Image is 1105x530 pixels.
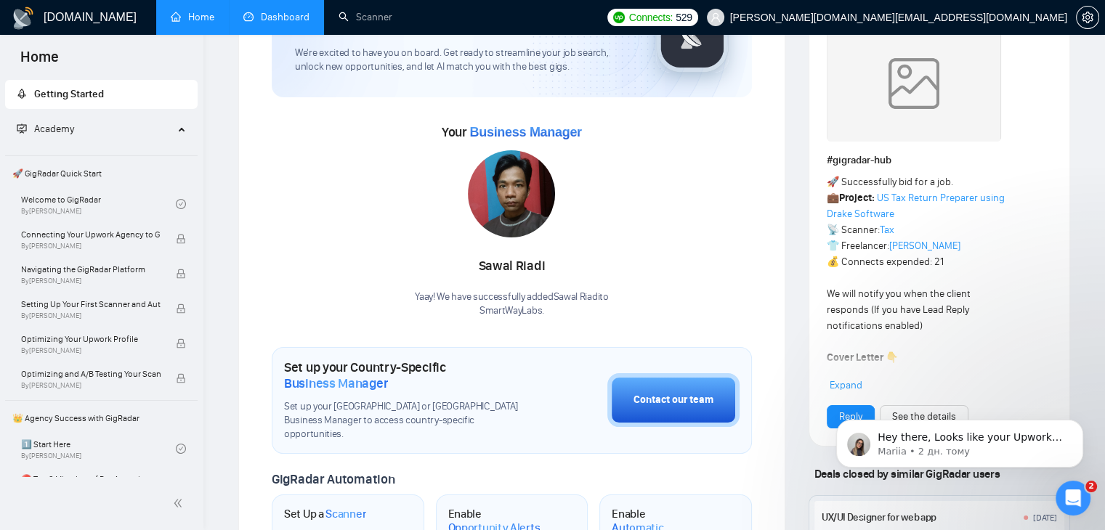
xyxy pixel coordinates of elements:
span: Optimizing and A/B Testing Your Scanner for Better Results [21,367,161,381]
span: user [711,12,721,23]
span: Getting Started [34,88,104,100]
span: rocket [17,89,27,99]
span: GigRadar Automation [272,471,394,487]
span: Navigating the GigRadar Platform [21,262,161,277]
span: lock [176,269,186,279]
span: By [PERSON_NAME] [21,311,161,320]
img: upwork-logo.png [613,12,625,23]
span: Setting Up Your First Scanner and Auto-Bidder [21,297,161,311]
span: Connects: [629,9,673,25]
span: Your [442,124,582,140]
span: Scanner [325,507,366,521]
span: setting [1077,12,1098,23]
span: 👑 Agency Success with GigRadar [7,404,196,433]
span: fund-projection-screen [17,123,27,134]
iframe: Intercom notifications повідомлення [814,389,1105,491]
span: Business Manager [469,125,581,139]
div: Contact our team [634,392,713,408]
span: lock [176,303,186,314]
img: weqQh+iSagEgQAAAABJRU5ErkJggg== [827,25,1001,142]
div: Yaay! We have successfully added Sawal Riadi to [415,290,609,318]
a: homeHome [171,11,214,23]
a: 1️⃣ Start HereBy[PERSON_NAME] [21,433,176,465]
span: 🚀 GigRadar Quick Start [7,159,196,188]
span: By [PERSON_NAME] [21,277,161,285]
div: Sawal Riadi [415,254,609,279]
h1: Set up your Country-Specific [284,359,535,391]
strong: Project: [839,192,875,204]
span: lock [176,373,186,383]
span: Connecting Your Upwork Agency to GigRadar [21,227,161,242]
span: Academy [34,123,74,135]
span: Deals closed by similar GigRadar users [809,461,1005,486]
span: Academy [17,123,74,135]
strong: Cover Letter 👇 [827,351,898,364]
span: Business Manager [284,375,388,391]
a: dashboardDashboard [243,11,309,23]
a: Tax [880,224,894,236]
div: [DATE] [1033,512,1057,523]
a: Welcome to GigRadarBy[PERSON_NAME] [21,188,176,220]
li: Getting Started [5,80,198,109]
a: UX/UI Designer for web app [822,511,936,523]
h1: Set Up a [284,507,366,521]
span: Optimizing Your Upwork Profile [21,332,161,346]
span: Set up your [GEOGRAPHIC_DATA] or [GEOGRAPHIC_DATA] Business Manager to access country-specific op... [284,400,535,441]
p: SmartWayLabs . [415,304,609,318]
span: 529 [676,9,692,25]
a: [PERSON_NAME] [889,240,960,252]
span: lock [176,234,186,244]
span: By [PERSON_NAME] [21,381,161,390]
span: We're excited to have you on board. Get ready to streamline your job search, unlock new opportuni... [295,46,633,74]
span: check-circle [176,444,186,454]
span: By [PERSON_NAME] [21,242,161,250]
a: searchScanner [339,11,392,23]
iframe: Intercom live chat [1056,481,1090,515]
img: logo [12,7,35,30]
a: setting [1076,12,1099,23]
img: 1699265967047-IMG-20231101-WA0009.jpg [468,150,555,237]
h1: # gigradar-hub [827,152,1052,168]
a: US Tax Return Preparer using Drake Software [827,192,1005,220]
button: setting [1076,6,1099,29]
span: 2 [1085,481,1097,492]
button: Contact our team [607,373,740,427]
span: Home [9,46,70,77]
span: ⛔ Top 3 Mistakes of Pro Agencies [21,472,161,486]
span: double-left [173,496,187,510]
span: lock [176,338,186,348]
span: By [PERSON_NAME] [21,346,161,355]
span: check-circle [176,199,186,209]
span: Expand [830,379,862,391]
